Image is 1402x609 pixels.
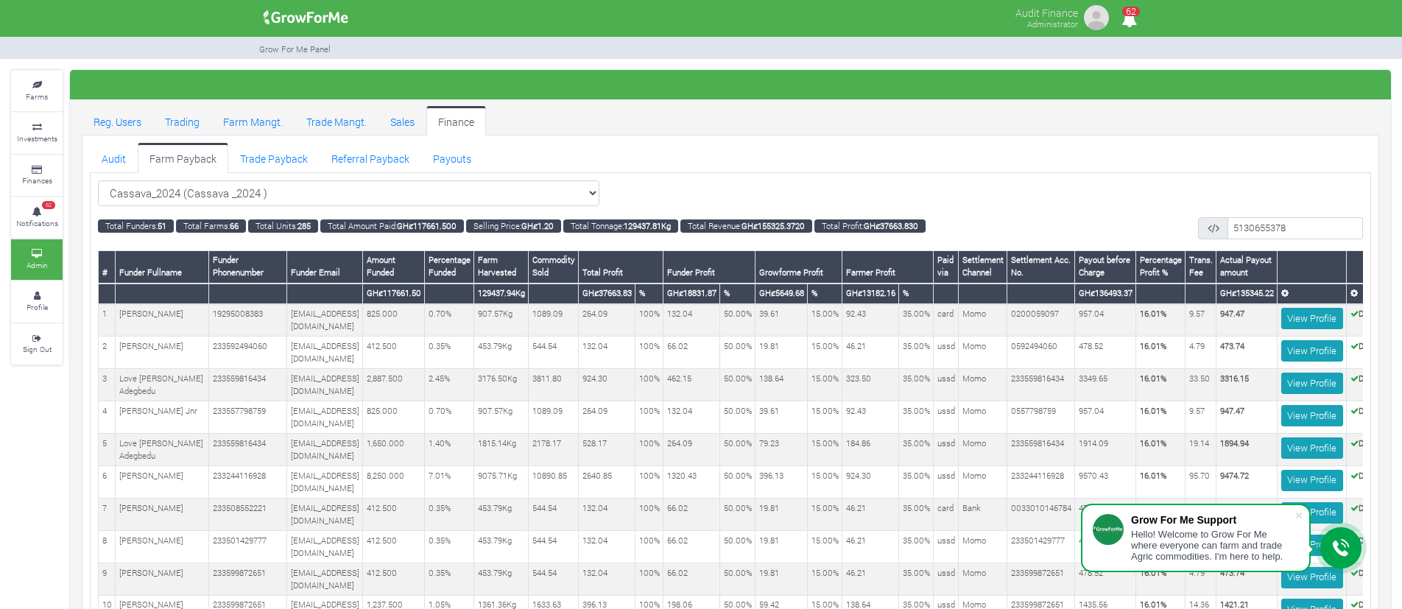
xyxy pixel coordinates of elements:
td: 0200059097 [1007,304,1075,337]
td: 50.00% [720,401,755,434]
td: ussd [934,369,959,401]
td: [PERSON_NAME] [116,304,209,337]
b: 16.01% [1140,373,1166,384]
td: 132.04 [579,531,635,563]
a: Investments [11,113,63,153]
td: 2 [99,337,116,369]
td: 0557798759 [1007,401,1075,434]
b: 947.47 [1220,308,1244,319]
td: 528.17 [579,434,635,466]
td: 132.04 [579,337,635,369]
td: 46.21 [842,531,899,563]
td: card [934,499,959,531]
td: 35.00% [899,563,934,596]
td: 35.00% [899,466,934,499]
td: 0592494060 [1007,337,1075,369]
td: 35.00% [899,434,934,466]
td: 15.00% [808,369,842,401]
b: Disbursed [1350,405,1395,416]
td: [PERSON_NAME] [116,563,209,596]
small: Total Funders: [98,219,174,233]
td: 100% [635,499,663,531]
th: GHȼ18831.87 [663,284,720,304]
a: Farm Payback [138,143,228,172]
td: 233559816434 [209,434,287,466]
td: 1089.09 [529,304,579,337]
td: 100% [635,337,663,369]
td: 25.00 [1186,499,1216,531]
td: 233244116928 [209,466,287,499]
td: 233501429777 [209,531,287,563]
td: 100% [635,304,663,337]
td: 233501429777 [1007,531,1075,563]
img: growforme image [1082,3,1111,32]
small: Total Farms: [176,219,246,233]
td: 453.79Kg [474,337,529,369]
td: 35.00% [899,531,934,563]
td: 132.04 [663,304,720,337]
div: Hello! Welcome to Grow For Me where everyone can farm and trade Agric commodities. I'm here to help. [1131,529,1294,562]
td: 35.00% [899,304,934,337]
div: Grow For Me Support [1131,514,1294,526]
a: Audit [90,143,138,172]
b: GHȼ117661.500 [397,220,457,231]
span: 62 [42,201,55,210]
td: 0.35% [425,499,474,531]
td: 924.30 [579,369,635,401]
td: [PERSON_NAME] [116,337,209,369]
td: 15.00% [808,499,842,531]
th: Total Profit [579,250,663,283]
td: 412.500 [363,531,425,563]
td: 3 [99,369,116,401]
td: 544.54 [529,499,579,531]
th: GHȼ135345.22 [1216,284,1278,304]
th: GHȼ37663.83 [579,284,635,304]
a: Referral Payback [320,143,421,172]
td: 46.21 [842,337,899,369]
small: Farms [26,91,48,102]
small: Profile [27,302,48,312]
td: 50.00% [720,531,755,563]
b: 16.01% [1140,437,1166,448]
a: Admin [11,239,63,280]
td: 233599872651 [1007,563,1075,596]
td: 5 [99,434,116,466]
td: 1.40% [425,434,474,466]
b: 285 [297,220,311,231]
th: Funder Profit [663,250,755,283]
td: 15.00% [808,401,842,434]
i: Notifications [1115,3,1144,36]
a: Profile [11,281,63,322]
td: 132.04 [663,401,720,434]
td: [EMAIL_ADDRESS][DOMAIN_NAME] [287,563,363,596]
td: 264.09 [579,401,635,434]
td: 15.00% [808,337,842,369]
td: 100% [635,434,663,466]
th: Settlement Acc. No. [1007,250,1075,283]
a: View Profile [1281,340,1343,362]
td: 3176.50Kg [474,369,529,401]
b: 453.52 [1220,502,1244,513]
td: 9 [99,563,116,596]
td: 544.54 [529,337,579,369]
td: 2640.85 [579,466,635,499]
td: 412.500 [363,499,425,531]
td: [PERSON_NAME] [116,499,209,531]
td: 100% [635,369,663,401]
th: GHȼ5649.68 [755,284,808,304]
td: [EMAIL_ADDRESS][DOMAIN_NAME] [287,401,363,434]
img: growforme image [258,3,353,32]
td: ussd [934,434,959,466]
td: [EMAIL_ADDRESS][DOMAIN_NAME] [287,434,363,466]
a: Finance [426,106,486,135]
td: 19.81 [755,563,808,596]
td: 233559816434 [1007,434,1075,466]
td: 4 [99,401,116,434]
td: 15.00% [808,434,842,466]
td: 100% [635,531,663,563]
a: Sign Out [11,324,63,365]
b: 66 [230,220,239,231]
td: 233559816434 [1007,369,1075,401]
td: 100% [635,466,663,499]
small: Admin [27,260,48,270]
